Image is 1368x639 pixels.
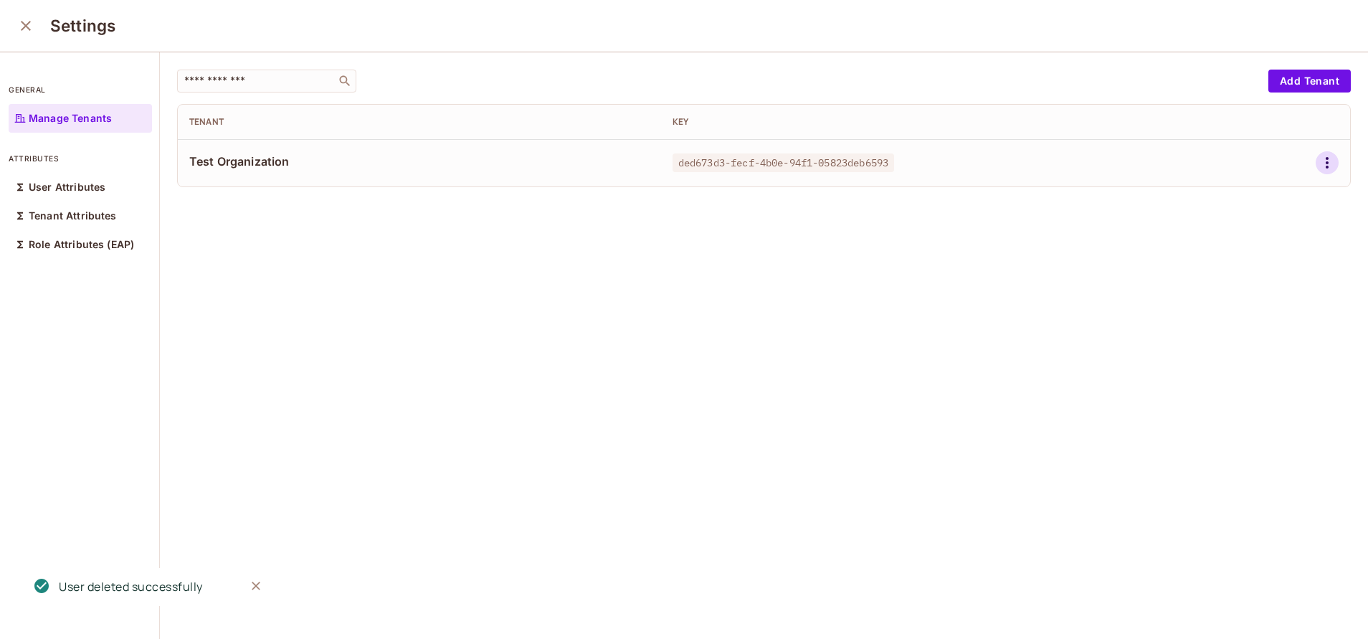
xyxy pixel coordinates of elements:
[245,575,267,597] button: Close
[50,16,115,36] h3: Settings
[1268,70,1351,93] button: Add Tenant
[11,11,40,40] button: close
[673,153,894,172] span: ded673d3-fecf-4b0e-94f1-05823deb6593
[673,116,1133,128] div: Key
[29,113,112,124] p: Manage Tenants
[29,181,105,193] p: User Attributes
[9,153,152,164] p: attributes
[59,578,203,596] div: User deleted successfully
[29,239,134,250] p: Role Attributes (EAP)
[189,153,650,169] span: Test Organization
[189,116,650,128] div: Tenant
[29,210,117,222] p: Tenant Attributes
[9,84,152,95] p: general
